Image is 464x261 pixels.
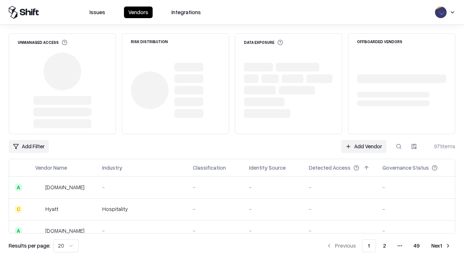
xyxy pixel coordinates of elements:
nav: pagination [322,239,455,252]
div: Data Exposure [244,40,283,45]
div: 971 items [426,142,455,150]
div: [DOMAIN_NAME] [45,227,84,235]
button: Next [427,239,455,252]
button: Add Filter [9,140,49,153]
div: - [102,183,181,191]
button: Vendors [124,7,153,18]
div: Hyatt [45,205,58,213]
div: Classification [193,164,226,171]
div: - [309,205,371,213]
p: Results per page: [9,242,50,249]
div: - [309,227,371,235]
div: Unmanaged Access [18,40,67,45]
div: Identity Source [249,164,286,171]
button: Integrations [167,7,205,18]
button: 49 [408,239,426,252]
div: Industry [102,164,122,171]
div: Hospitality [102,205,181,213]
div: Detected Access [309,164,351,171]
div: Offboarded Vendors [357,40,402,43]
button: 1 [362,239,376,252]
div: Governance Status [382,164,429,171]
img: primesec.co.il [35,227,42,235]
div: - [382,227,449,235]
div: - [382,183,449,191]
a: Add Vendor [341,140,386,153]
div: A [15,184,22,191]
div: - [193,205,237,213]
div: A [15,227,22,235]
div: - [249,205,297,213]
div: [DOMAIN_NAME] [45,183,84,191]
div: Vendor Name [35,164,67,171]
div: - [102,227,181,235]
div: - [309,183,371,191]
img: intrado.com [35,184,42,191]
button: 2 [377,239,392,252]
div: - [249,227,297,235]
div: - [193,227,237,235]
div: C [15,206,22,213]
div: - [193,183,237,191]
div: Risk Distribution [131,40,168,43]
div: - [382,205,449,213]
button: Issues [85,7,109,18]
img: Hyatt [35,206,42,213]
div: - [249,183,297,191]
